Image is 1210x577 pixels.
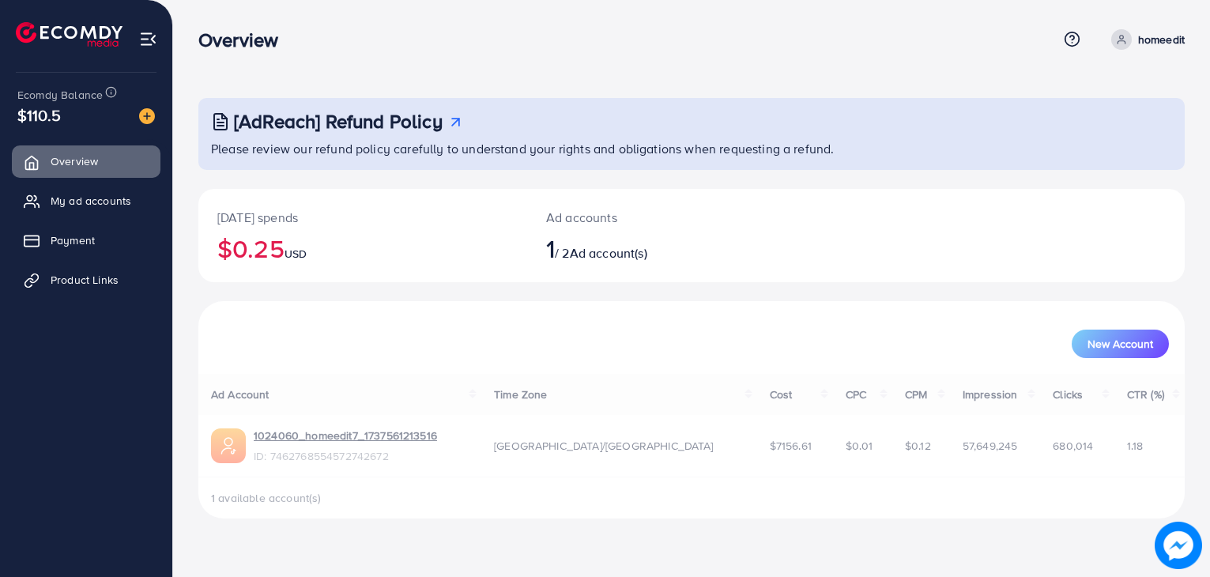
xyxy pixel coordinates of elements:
h3: Overview [198,28,291,51]
p: Ad accounts [546,208,755,227]
img: image [139,108,155,124]
img: logo [16,22,123,47]
h2: $0.25 [217,233,508,263]
span: My ad accounts [51,193,131,209]
a: Overview [12,145,160,177]
a: My ad accounts [12,185,160,217]
span: 1 [546,230,555,266]
span: Product Links [51,272,119,288]
h3: [AdReach] Refund Policy [234,110,443,133]
span: Ad account(s) [570,244,647,262]
img: image [1155,522,1202,569]
p: [DATE] spends [217,208,508,227]
img: menu [139,30,157,48]
p: homeedit [1138,30,1185,49]
span: $110.5 [17,104,61,126]
a: Product Links [12,264,160,296]
button: New Account [1072,330,1169,358]
span: Payment [51,232,95,248]
span: USD [285,246,307,262]
span: New Account [1087,338,1153,349]
p: Please review our refund policy carefully to understand your rights and obligations when requesti... [211,139,1175,158]
a: homeedit [1105,29,1185,50]
h2: / 2 [546,233,755,263]
span: Ecomdy Balance [17,87,103,103]
a: Payment [12,224,160,256]
span: Overview [51,153,98,169]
